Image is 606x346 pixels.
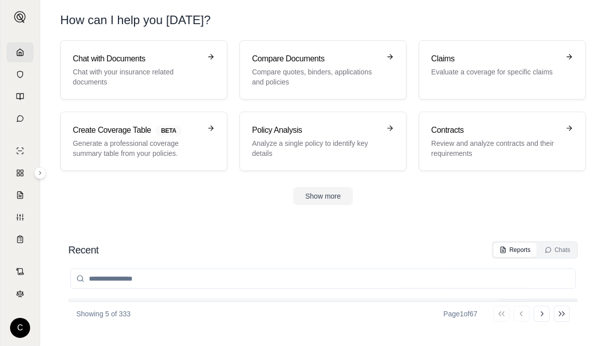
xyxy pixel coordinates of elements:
[73,67,201,87] p: Chat with your insurance related documents
[73,124,201,136] h3: Create Coverage Table
[431,138,559,158] p: Review and analyze contracts and their requirements
[10,318,30,338] div: C
[7,229,34,249] a: Coverage Table
[224,299,401,328] th: Files
[494,243,537,257] button: Reports
[7,86,34,107] a: Prompt Library
[68,243,98,257] h2: Recent
[10,7,30,27] button: Expand sidebar
[7,185,34,205] a: Claim Coverage
[545,246,570,254] div: Chats
[431,67,559,77] p: Evaluate a coverage for specific claims
[7,207,34,227] a: Custom Report
[431,124,559,136] h3: Contracts
[293,187,353,205] button: Show more
[500,246,531,254] div: Reports
[14,11,26,23] img: Expand sidebar
[7,42,34,62] a: Home
[239,112,407,171] a: Policy AnalysisAnalyze a single policy to identify key details
[7,163,34,183] a: Policy Comparisons
[431,53,559,65] h3: Claims
[401,299,499,328] th: Report Type
[7,262,34,282] a: Contract Analysis
[7,64,34,84] a: Documents Vault
[7,284,34,304] a: Legal Search Engine
[252,138,380,158] p: Analyze a single policy to identify key details
[73,138,201,158] p: Generate a professional coverage summary table from your policies.
[7,109,34,129] a: Chat
[155,125,182,136] span: BETA
[7,141,34,161] a: Single Policy
[73,53,201,65] h3: Chat with Documents
[419,112,586,171] a: ContractsReview and analyze contracts and their requirements
[60,40,227,100] a: Chat with DocumentsChat with your insurance related documents
[419,40,586,100] a: ClaimsEvaluate a coverage for specific claims
[252,53,380,65] h3: Compare Documents
[60,112,227,171] a: Create Coverage TableBETAGenerate a professional coverage summary table from your policies.
[76,309,131,319] p: Showing 5 of 333
[443,309,477,319] div: Page 1 of 67
[252,124,380,136] h3: Policy Analysis
[252,67,380,87] p: Compare quotes, binders, applications and policies
[34,167,46,179] button: Expand sidebar
[60,12,586,28] h1: How can I help you [DATE]?
[239,40,407,100] a: Compare DocumentsCompare quotes, binders, applications and policies
[539,243,576,257] button: Chats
